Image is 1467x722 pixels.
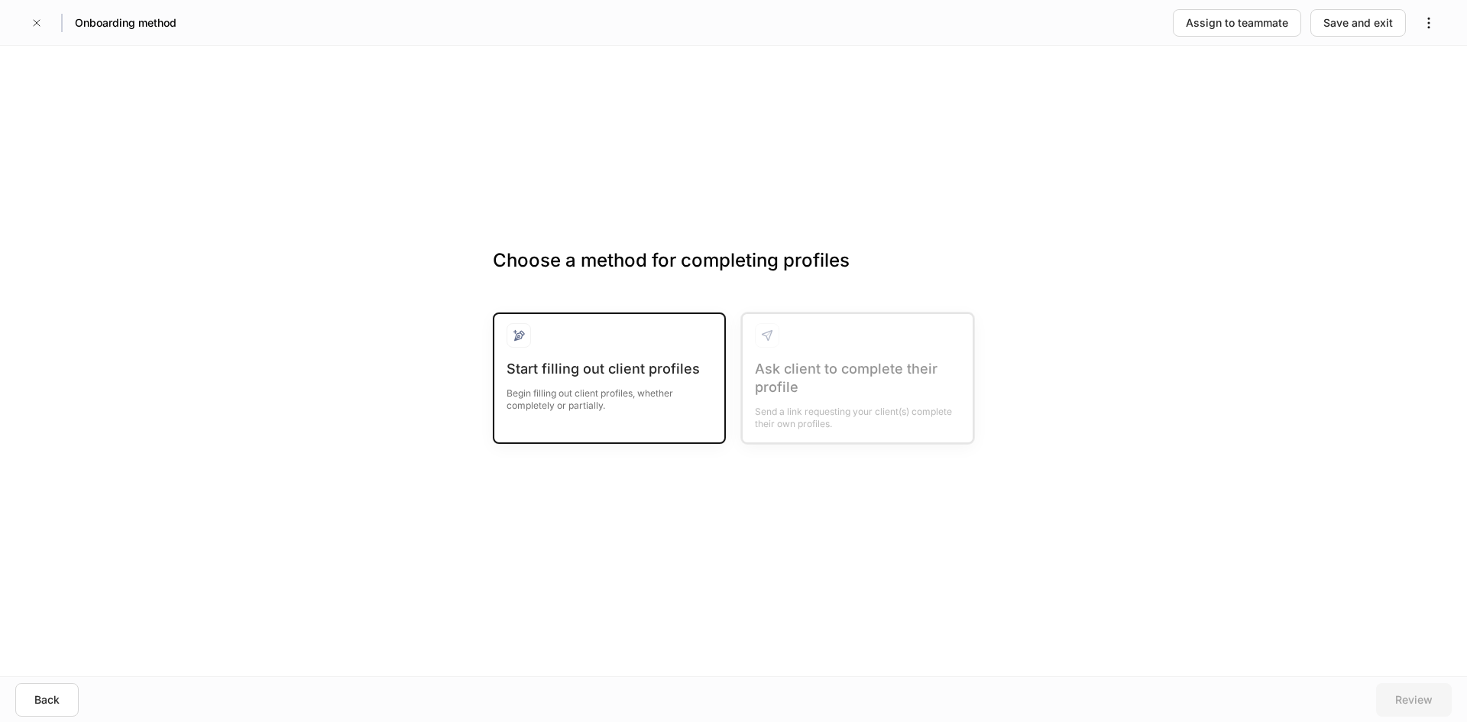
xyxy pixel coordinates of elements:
[1310,9,1406,37] button: Save and exit
[1186,15,1288,31] div: Assign to teammate
[34,692,60,707] div: Back
[1173,9,1301,37] button: Assign to teammate
[507,378,712,412] div: Begin filling out client profiles, whether completely or partially.
[1323,15,1393,31] div: Save and exit
[1376,683,1452,717] button: Review
[15,683,79,717] button: Back
[75,15,176,31] h5: Onboarding method
[1395,692,1433,707] div: Review
[507,360,712,378] div: Start filling out client profiles
[493,248,974,297] h3: Choose a method for completing profiles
